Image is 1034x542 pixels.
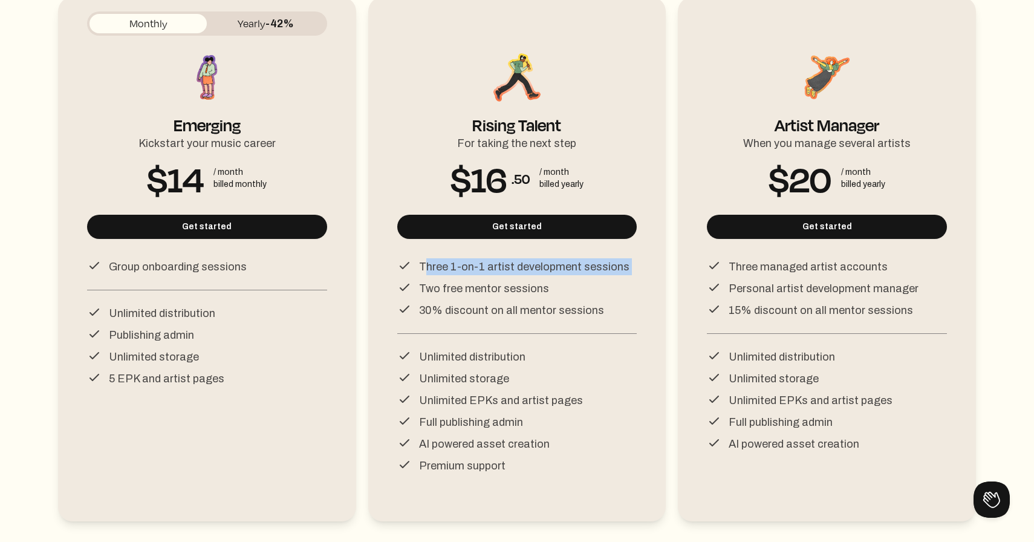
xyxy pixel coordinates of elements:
[147,169,204,188] span: $14
[419,392,583,409] p: Unlimited EPKs and artist pages
[109,258,247,275] p: Group onboarding sessions
[397,215,637,239] button: Get started
[729,280,919,297] p: Personal artist development manager
[729,436,859,452] p: AI powered asset creation
[213,166,267,178] div: / month
[539,166,584,178] div: / month
[419,370,509,387] p: Unlimited storage
[174,105,241,130] div: Emerging
[729,392,893,409] p: Unlimited EPKs and artist pages
[419,436,550,452] p: AI powered asset creation
[457,130,576,152] div: For taking the next step
[109,348,199,365] p: Unlimited storage
[769,169,831,188] span: $20
[743,130,911,152] div: When you manage several artists
[419,280,549,297] p: Two free mentor sessions
[109,370,224,387] p: 5 EPK and artist pages
[419,302,604,319] p: 30% discount on all mentor sessions
[87,215,327,239] button: Get started
[841,178,885,191] div: billed yearly
[512,169,530,188] span: .50
[109,305,215,322] p: Unlimited distribution
[800,50,854,105] img: Artist Manager
[138,130,276,152] div: Kickstart your music career
[419,348,525,365] p: Unlimited distribution
[729,302,913,319] p: 15% discount on all mentor sessions
[109,327,194,344] p: Publishing admin
[419,457,506,474] p: Premium support
[775,105,879,130] div: Artist Manager
[265,18,294,30] span: -42%
[207,14,324,33] button: Yearly-42%
[89,14,207,33] button: Monthly
[419,414,523,431] p: Full publishing admin
[450,169,507,188] span: $16
[729,370,819,387] p: Unlimited storage
[472,105,561,130] div: Rising Talent
[729,414,833,431] p: Full publishing admin
[490,50,544,105] img: Rising Talent
[974,482,1010,518] iframe: Toggle Customer Support
[539,178,584,191] div: billed yearly
[707,215,947,239] button: Get started
[419,258,629,275] p: Three 1-on-1 artist development sessions
[841,166,885,178] div: / month
[213,178,267,191] div: billed monthly
[729,348,835,365] p: Unlimited distribution
[180,50,234,105] img: Emerging
[729,258,888,275] p: Three managed artist accounts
